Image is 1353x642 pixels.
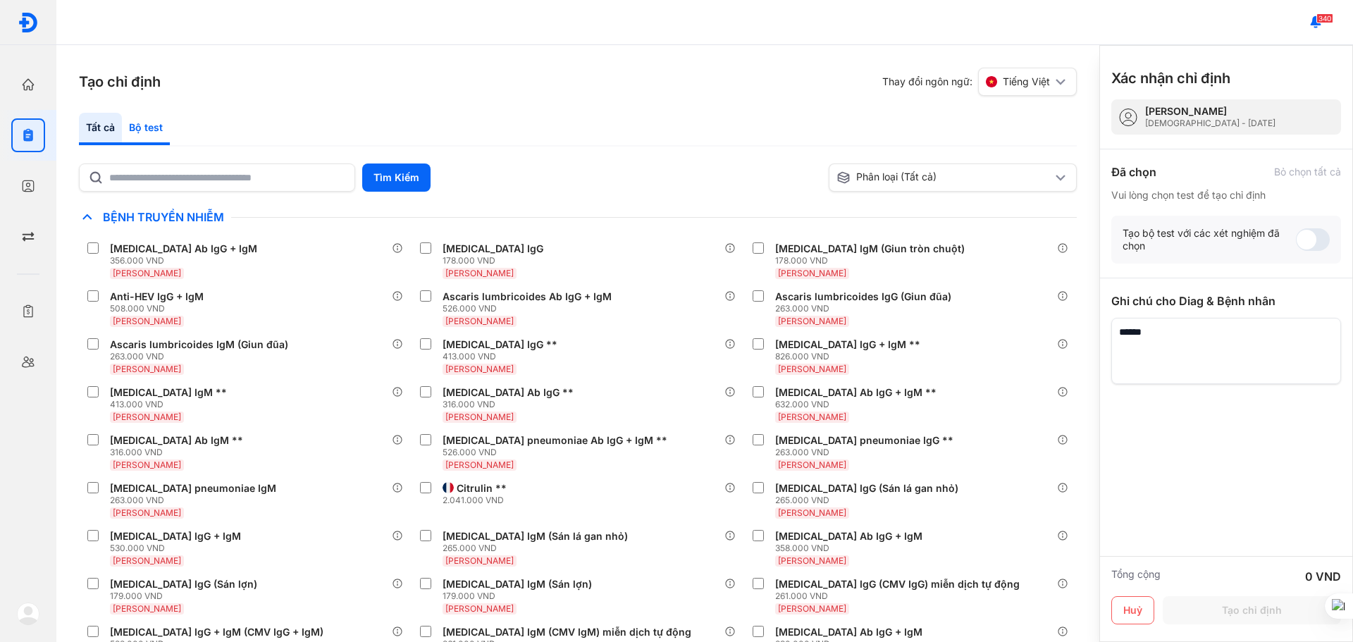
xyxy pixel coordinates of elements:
span: [PERSON_NAME] [778,412,846,422]
img: logo [17,603,39,625]
div: Thay đổi ngôn ngữ: [882,68,1077,96]
div: 413.000 VND [110,399,233,410]
div: [MEDICAL_DATA] pneumoniae Ab IgG + IgM ** [443,434,667,447]
div: Tạo bộ test với các xét nghiệm đã chọn [1123,227,1296,252]
span: 340 [1316,13,1333,23]
div: [MEDICAL_DATA] IgM (Giun tròn chuột) [775,242,965,255]
div: 632.000 VND [775,399,942,410]
div: [MEDICAL_DATA] IgG (Sán lợn) [110,578,257,591]
div: [MEDICAL_DATA] IgG ** [443,338,557,351]
div: [MEDICAL_DATA] Ab IgG ** [443,386,574,399]
div: [MEDICAL_DATA] Ab IgG + IgM ** [775,386,937,399]
div: [MEDICAL_DATA] pneumoniae IgG ** [775,434,953,447]
span: [PERSON_NAME] [778,507,846,518]
div: 530.000 VND [110,543,247,554]
span: [PERSON_NAME] [445,459,514,470]
div: 2.041.000 VND [443,495,512,506]
div: [MEDICAL_DATA] IgM (CMV IgM) miễn dịch tự động [443,626,691,638]
h3: Tạo chỉ định [79,72,161,92]
div: Bộ test [122,113,170,145]
div: Bỏ chọn tất cả [1274,166,1341,178]
div: [MEDICAL_DATA] Ab IgG + IgM [775,626,922,638]
div: [DEMOGRAPHIC_DATA] - [DATE] [1145,118,1275,129]
span: Bệnh Truyền Nhiễm [96,210,231,224]
div: Ascaris lumbricoides IgG (Giun đũa) [775,290,951,303]
div: 356.000 VND [110,255,263,266]
div: 358.000 VND [775,543,928,554]
div: 526.000 VND [443,447,673,458]
div: [MEDICAL_DATA] IgG (Sán lá gan nhỏ) [775,482,958,495]
h3: Xác nhận chỉ định [1111,68,1230,88]
div: 316.000 VND [443,399,579,410]
div: 413.000 VND [443,351,563,362]
div: 179.000 VND [110,591,263,602]
div: Ghi chú cho Diag & Bệnh nhân [1111,292,1341,309]
div: 178.000 VND [775,255,970,266]
div: Ascaris lumbricoides Ab IgG + IgM [443,290,612,303]
div: 178.000 VND [443,255,549,266]
div: Ascaris lumbricoides IgM (Giun đũa) [110,338,288,351]
div: 263.000 VND [110,351,294,362]
span: [PERSON_NAME] [778,555,846,566]
span: [PERSON_NAME] [113,603,181,614]
div: Tổng cộng [1111,568,1161,585]
span: [PERSON_NAME] [778,364,846,374]
span: [PERSON_NAME] [113,412,181,422]
span: [PERSON_NAME] [113,268,181,278]
span: [PERSON_NAME] [445,555,514,566]
div: 265.000 VND [775,495,964,506]
div: Citrulin ** [457,482,507,495]
div: [MEDICAL_DATA] Ab IgG + IgM [110,242,257,255]
span: [PERSON_NAME] [445,316,514,326]
span: Tiếng Việt [1003,75,1050,88]
span: [PERSON_NAME] [113,364,181,374]
span: [PERSON_NAME] [113,555,181,566]
div: Đã chọn [1111,163,1156,180]
div: [MEDICAL_DATA] Ab IgG + IgM [775,530,922,543]
div: 508.000 VND [110,303,209,314]
span: [PERSON_NAME] [113,459,181,470]
span: [PERSON_NAME] [778,268,846,278]
span: [PERSON_NAME] [445,364,514,374]
div: 0 VND [1305,568,1341,585]
div: [MEDICAL_DATA] IgM (Sán lợn) [443,578,592,591]
button: Huỷ [1111,596,1154,624]
div: [MEDICAL_DATA] IgG (CMV IgG) miễn dịch tự động [775,578,1020,591]
span: [PERSON_NAME] [445,412,514,422]
div: [MEDICAL_DATA] pneumoniae IgM [110,482,276,495]
div: Vui lòng chọn test để tạo chỉ định [1111,189,1341,202]
div: [MEDICAL_DATA] IgG + IgM [110,530,241,543]
div: [MEDICAL_DATA] IgG + IgM (CMV IgG + IgM) [110,626,323,638]
div: [MEDICAL_DATA] Ab IgM ** [110,434,243,447]
div: 826.000 VND [775,351,926,362]
button: Tìm Kiếm [362,163,431,192]
button: Tạo chỉ định [1163,596,1341,624]
span: [PERSON_NAME] [778,459,846,470]
img: logo [18,12,39,33]
span: [PERSON_NAME] [445,603,514,614]
div: Anti-HEV IgG + IgM [110,290,204,303]
div: 261.000 VND [775,591,1025,602]
div: 263.000 VND [110,495,282,506]
div: 263.000 VND [775,447,959,458]
div: [MEDICAL_DATA] IgG + IgM ** [775,338,920,351]
span: [PERSON_NAME] [778,603,846,614]
div: 526.000 VND [443,303,617,314]
span: [PERSON_NAME] [778,316,846,326]
div: Tất cả [79,113,122,145]
span: [PERSON_NAME] [113,316,181,326]
div: [MEDICAL_DATA] IgM (Sán lá gan nhỏ) [443,530,628,543]
span: [PERSON_NAME] [445,268,514,278]
div: [PERSON_NAME] [1145,105,1275,118]
div: [MEDICAL_DATA] IgG [443,242,543,255]
div: 179.000 VND [443,591,598,602]
div: 265.000 VND [443,543,634,554]
div: 316.000 VND [110,447,249,458]
div: 263.000 VND [775,303,957,314]
div: Phân loại (Tất cả) [836,171,1052,185]
div: [MEDICAL_DATA] IgM ** [110,386,227,399]
span: [PERSON_NAME] [113,507,181,518]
